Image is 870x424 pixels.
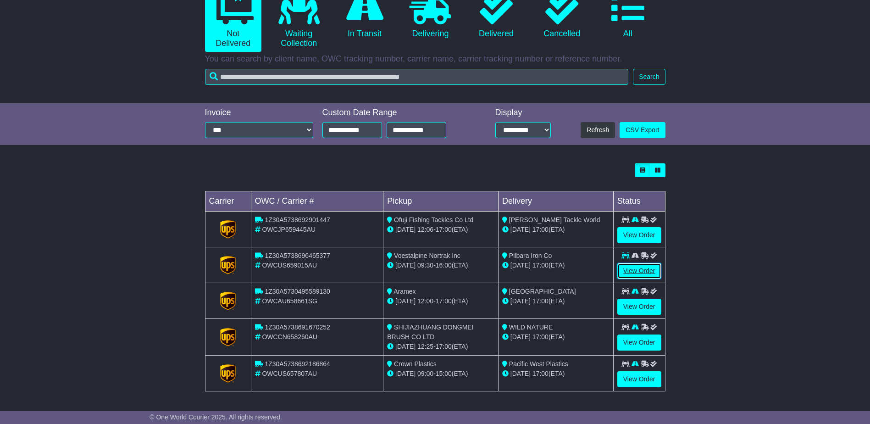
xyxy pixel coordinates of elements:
div: Display [495,108,551,118]
a: View Order [617,335,661,351]
td: OWC / Carrier # [251,191,383,212]
div: (ETA) [502,369,610,379]
span: OWCCN658260AU [262,333,317,340]
div: Invoice [205,108,313,118]
div: (ETA) [502,225,610,234]
span: OWCUS659015AU [262,262,317,269]
span: [DATE] [510,262,531,269]
a: CSV Export [620,122,665,138]
span: [GEOGRAPHIC_DATA] [509,288,576,295]
td: Pickup [383,191,499,212]
div: (ETA) [502,332,610,342]
span: © One World Courier 2025. All rights reserved. [150,413,282,421]
span: 09:00 [417,370,433,377]
span: Aramex [393,288,416,295]
td: Delivery [498,191,613,212]
div: (ETA) [502,296,610,306]
span: 12:00 [417,297,433,305]
div: - (ETA) [387,261,494,270]
img: GetCarrierServiceLogo [220,220,236,239]
span: 17:00 [436,343,452,350]
span: WILD NATURE [509,324,553,331]
div: - (ETA) [387,369,494,379]
p: You can search by client name, OWC tracking number, carrier name, carrier tracking number or refe... [205,54,665,64]
span: Crown Plastics [394,360,437,368]
img: GetCarrierServiceLogo [220,292,236,310]
span: 15:00 [436,370,452,377]
span: 16:00 [436,262,452,269]
span: Ofuji Fishing Tackles Co Ltd [394,216,473,223]
span: 1Z30A5738692901447 [265,216,330,223]
span: [DATE] [510,370,531,377]
a: View Order [617,299,661,315]
span: [DATE] [395,226,416,233]
div: (ETA) [502,261,610,270]
span: 17:00 [436,297,452,305]
span: [PERSON_NAME] Tackle World [509,216,600,223]
span: Pacific West Plastics [509,360,568,368]
td: Status [613,191,665,212]
span: [DATE] [395,262,416,269]
span: SHIJIAZHUANG DONGMEI BRUSH CO LTD [387,324,473,340]
span: OWCJP659445AU [262,226,316,233]
span: 12:25 [417,343,433,350]
span: 1Z30A5738696465377 [265,252,330,259]
span: 17:00 [532,262,549,269]
span: [DATE] [395,297,416,305]
span: 12:06 [417,226,433,233]
span: 17:00 [532,297,549,305]
span: OWCUS657807AU [262,370,317,377]
span: [DATE] [510,333,531,340]
div: - (ETA) [387,342,494,351]
span: [DATE] [510,226,531,233]
span: 17:00 [532,226,549,233]
img: GetCarrierServiceLogo [220,328,236,346]
div: Custom Date Range [322,108,470,118]
div: - (ETA) [387,225,494,234]
a: View Order [617,227,661,243]
div: - (ETA) [387,296,494,306]
span: [DATE] [395,370,416,377]
span: 17:00 [436,226,452,233]
span: 17:00 [532,333,549,340]
a: View Order [617,263,661,279]
button: Refresh [581,122,615,138]
img: GetCarrierServiceLogo [220,364,236,383]
span: 1Z30A5738691670252 [265,324,330,331]
span: 1Z30A5738692186864 [265,360,330,368]
a: View Order [617,371,661,387]
span: OWCAU658661SG [262,297,317,305]
span: [DATE] [395,343,416,350]
button: Search [633,69,665,85]
td: Carrier [205,191,251,212]
span: Pilbara Iron Co [509,252,552,259]
span: [DATE] [510,297,531,305]
span: 09:30 [417,262,433,269]
span: Voestalpine Nortrak Inc [394,252,460,259]
span: 1Z30A5730495589130 [265,288,330,295]
span: 17:00 [532,370,549,377]
img: GetCarrierServiceLogo [220,256,236,274]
